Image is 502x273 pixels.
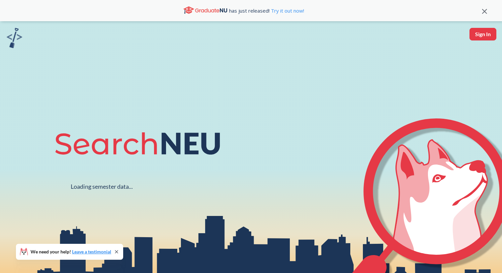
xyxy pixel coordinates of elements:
[229,7,304,14] span: has just released!
[469,28,496,40] button: Sign In
[270,7,304,14] a: Try it out now!
[72,249,111,254] a: Leave a testimonial
[7,28,22,48] img: sandbox logo
[7,28,22,50] a: sandbox logo
[71,183,133,190] div: Loading semester data...
[31,249,111,254] span: We need your help!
